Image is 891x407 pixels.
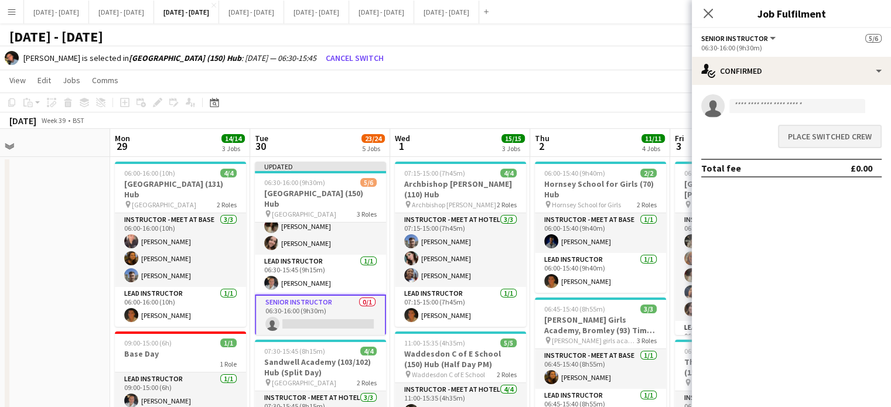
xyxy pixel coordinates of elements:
span: Tue [255,133,268,143]
h3: Base Day [115,348,246,359]
span: Hornsey School for Girls [552,200,621,209]
button: [DATE] - [DATE] [24,1,89,23]
div: 3 Jobs [222,144,244,153]
span: Wed [395,133,410,143]
h3: [GEOGRAPHIC_DATA] (150) Hub [255,188,386,209]
span: 11:00-15:35 (4h35m) [404,338,465,347]
app-card-role: Lead Instructor1/107:15-15:00 (7h45m)[PERSON_NAME] [395,287,526,327]
i: : [DATE] — 06:30-15:45 [129,53,316,63]
h1: [DATE] - [DATE] [9,28,103,46]
span: 23/24 [361,134,385,143]
h3: [GEOGRAPHIC_DATA][PERSON_NAME] (215) Hub [675,179,806,200]
span: Week 39 [39,116,68,125]
div: BST [73,116,84,125]
a: Edit [33,73,56,88]
span: 3 [673,139,684,153]
span: 2/2 [640,169,657,177]
span: [GEOGRAPHIC_DATA] [132,200,196,209]
span: View [9,75,26,85]
app-card-role: Instructor - Meet at Base1/106:00-15:40 (9h40m)[PERSON_NAME] [535,213,666,253]
span: 5/6 [865,34,882,43]
app-job-card: 06:00-15:45 (9h45m)6/6[GEOGRAPHIC_DATA][PERSON_NAME] (215) Hub [GEOGRAPHIC_DATA][PERSON_NAME]2 Ro... [675,162,806,335]
span: [GEOGRAPHIC_DATA] [272,378,336,387]
app-job-card: 06:00-15:40 (9h40m)2/2Hornsey School for Girls (70) Hub Hornsey School for Girls2 RolesInstructor... [535,162,666,293]
h3: Hornsey School for Girls (70) Hub [535,179,666,200]
span: 06:00-15:40 (9h40m) [544,169,605,177]
span: 2 Roles [637,200,657,209]
span: Edit [37,75,51,85]
span: 3/3 [640,305,657,313]
span: 2 Roles [217,200,237,209]
span: Mon [115,133,130,143]
h3: [GEOGRAPHIC_DATA] (131) Hub [115,179,246,200]
app-job-card: 06:00-16:00 (10h)4/4[GEOGRAPHIC_DATA] (131) Hub [GEOGRAPHIC_DATA]2 RolesInstructor - Meet at Base... [115,162,246,327]
span: 1 [393,139,410,153]
button: [DATE] - [DATE] [284,1,349,23]
app-card-role: Instructor - Meet at Hotel3/307:15-15:00 (7h45m)[PERSON_NAME][PERSON_NAME][PERSON_NAME] [395,213,526,287]
button: [DATE] - [DATE] [89,1,154,23]
span: 07:30-15:45 (8h15m) [264,347,325,355]
div: 06:30-16:00 (9h30m) [701,43,882,52]
div: [DATE] [9,115,36,126]
span: 1/1 [220,338,237,347]
span: 09:00-15:00 (6h) [124,338,172,347]
div: Updated [255,162,386,171]
span: 06:00-15:45 (9h45m) [684,169,745,177]
app-card-role: Lead Instructor1/106:30-15:45 (9h15m)[PERSON_NAME] [255,255,386,295]
span: 3 Roles [357,210,377,218]
span: 11/11 [641,134,665,143]
h3: Waddesdon C of E School (150) Hub (Half Day PM) [395,348,526,370]
h3: The Green School for Girls (150) Hub [675,357,806,378]
button: [DATE] - [DATE] [219,1,284,23]
span: 14/14 [221,134,245,143]
span: 3 Roles [637,336,657,345]
h3: Sandwell Academy (103/102) Hub (Split Day) [255,357,386,378]
span: 4/4 [360,347,377,355]
span: Waddesdon C of E School [412,370,485,379]
span: Comms [92,75,118,85]
span: 06:00-16:00 (10h) [124,169,175,177]
app-card-role: Instructor - Meet at Base3/306:00-16:00 (10h)[PERSON_NAME][PERSON_NAME][PERSON_NAME] [115,213,246,287]
div: 4 Jobs [642,144,664,153]
span: 30 [253,139,268,153]
span: 2 [533,139,549,153]
h3: Job Fulfilment [692,6,891,21]
span: Archbishop [PERSON_NAME] [412,200,496,209]
span: 5/6 [360,178,377,187]
app-job-card: 07:15-15:00 (7h45m)4/4Archbishop [PERSON_NAME] (110) Hub Archbishop [PERSON_NAME]2 RolesInstructo... [395,162,526,327]
div: Total fee [701,162,741,174]
span: Fri [675,133,684,143]
app-card-role: Lead Instructor1/106:00-15:45 (9h45m) [675,321,806,361]
span: [PERSON_NAME] girls academy bromley [552,336,637,345]
button: [DATE] - [DATE] [154,1,219,23]
a: Comms [87,73,123,88]
div: 5 Jobs [362,144,384,153]
div: Confirmed [692,57,891,85]
app-card-role: Instructor - Meet at Base5/506:00-15:45 (9h45m)[PERSON_NAME][PERSON_NAME][PERSON_NAME][PERSON_NAM... [675,213,806,321]
span: 4/4 [220,169,237,177]
span: 29 [113,139,130,153]
span: 15/15 [501,134,525,143]
span: Senior Instructor [701,34,768,43]
app-card-role: Senior Instructor0/106:30-16:00 (9h30m) [255,295,386,337]
span: Thu [535,133,549,143]
button: Cancel switch [321,49,388,67]
div: £0.00 [851,162,872,174]
span: 07:15-15:00 (7h45m) [404,169,465,177]
span: 2 Roles [357,378,377,387]
span: 06:45-15:40 (8h55m) [544,305,605,313]
span: 5/5 [500,338,517,347]
button: [DATE] - [DATE] [414,1,479,23]
div: [PERSON_NAME] is selected in [23,53,316,63]
b: [GEOGRAPHIC_DATA] (150) Hub [129,53,241,63]
app-job-card: Updated06:30-16:00 (9h30m)5/6[GEOGRAPHIC_DATA] (150) Hub [GEOGRAPHIC_DATA]3 RolesInstructor - Mee... [255,162,386,335]
app-card-role: Lead Instructor1/106:00-15:40 (9h40m)[PERSON_NAME] [535,253,666,293]
span: 06:30-16:00 (9h30m) [264,178,325,187]
button: [DATE] - [DATE] [349,1,414,23]
a: Jobs [58,73,85,88]
span: 06:00-15:25 (9h25m) [684,347,745,355]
